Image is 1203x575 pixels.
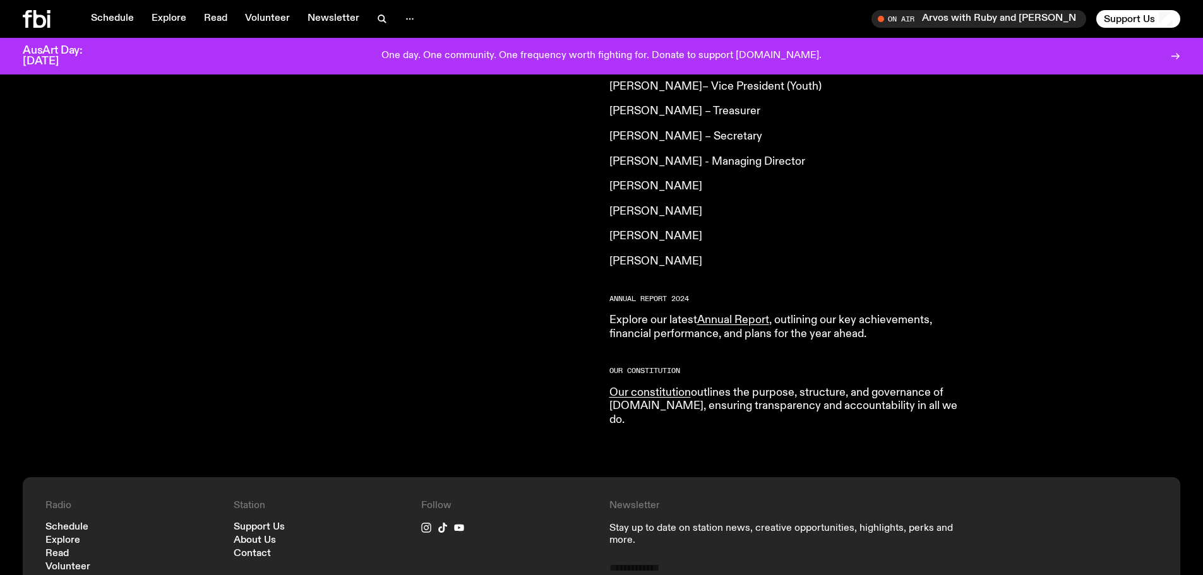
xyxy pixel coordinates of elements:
[45,500,218,512] h4: Radio
[1096,10,1180,28] button: Support Us
[609,255,973,269] p: [PERSON_NAME]
[609,386,973,427] p: outlines the purpose, structure, and governance of [DOMAIN_NAME], ensuring transparency and accou...
[697,314,769,326] a: Annual Report
[609,500,970,512] h4: Newsletter
[609,523,970,547] p: Stay up to date on station news, creative opportunities, highlights, perks and more.
[381,50,822,62] p: One day. One community. One frequency worth fighting for. Donate to support [DOMAIN_NAME].
[609,295,973,302] h2: Annual report 2024
[609,230,973,244] p: [PERSON_NAME]
[45,549,69,559] a: Read
[609,180,973,194] p: [PERSON_NAME]
[300,10,367,28] a: Newsletter
[234,536,276,545] a: About Us
[234,549,271,559] a: Contact
[609,155,973,169] p: [PERSON_NAME] - Managing Director
[609,367,973,374] h2: Our Constitution
[421,500,594,512] h4: Follow
[196,10,235,28] a: Read
[23,45,104,67] h3: AusArt Day: [DATE]
[609,387,691,398] a: Our constitution
[234,500,407,512] h4: Station
[237,10,297,28] a: Volunteer
[609,130,973,144] p: [PERSON_NAME] – Secretary
[144,10,194,28] a: Explore
[45,536,80,545] a: Explore
[1104,13,1155,25] span: Support Us
[871,10,1086,28] button: On AirArvos with Ruby and [PERSON_NAME]
[45,562,90,572] a: Volunteer
[45,523,88,532] a: Schedule
[609,205,973,219] p: [PERSON_NAME]
[609,314,973,341] p: Explore our latest , outlining our key achievements, financial performance, and plans for the yea...
[83,10,141,28] a: Schedule
[234,523,285,532] a: Support Us
[609,80,973,94] p: [PERSON_NAME]– Vice President (Youth)
[609,105,973,119] p: [PERSON_NAME] – Treasurer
